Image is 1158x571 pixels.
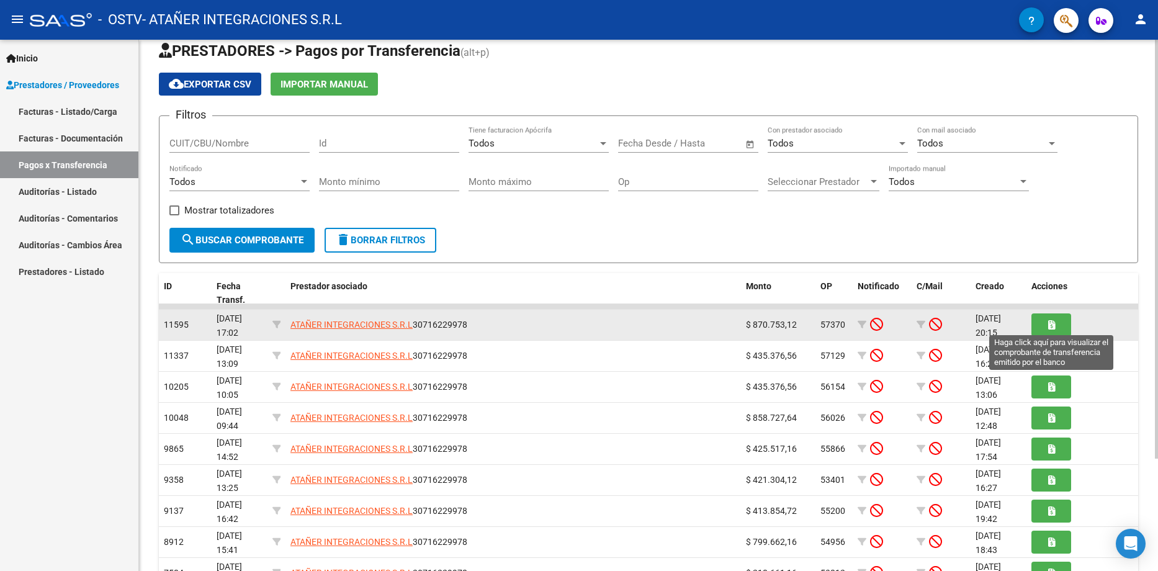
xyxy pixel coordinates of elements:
span: - ATAÑER INTEGRACIONES S.R.L [142,6,342,34]
span: $ 421.304,12 [746,475,797,485]
span: ATAÑER INTEGRACIONES S.R.L [290,413,413,423]
span: [DATE] 16:27 [976,469,1001,493]
button: Buscar Comprobante [169,228,315,253]
span: Acciones [1031,281,1067,291]
span: [DATE] 09:44 [217,407,242,431]
span: Monto [746,281,771,291]
span: 57370 [820,320,845,330]
h3: Filtros [169,106,212,124]
span: - OSTV [98,6,142,34]
span: 55200 [820,506,845,516]
span: $ 799.662,16 [746,537,797,547]
span: [DATE] 10:05 [217,375,242,400]
span: Exportar CSV [169,79,251,90]
span: C/Mail [917,281,943,291]
span: 53401 [820,475,845,485]
span: PRESTADORES -> Pagos por Transferencia [159,42,460,60]
span: ATAÑER INTEGRACIONES S.R.L [290,444,413,454]
button: Exportar CSV [159,73,261,96]
span: 10205 [164,382,189,392]
span: [DATE] 15:41 [217,531,242,555]
datatable-header-cell: C/Mail [912,273,971,314]
span: [DATE] 14:52 [217,438,242,462]
datatable-header-cell: ID [159,273,212,314]
span: Prestador asociado [290,281,367,291]
span: [DATE] 16:42 [217,500,242,524]
span: Todos [169,176,195,187]
span: Prestadores / Proveedores [6,78,119,92]
span: Todos [917,138,943,149]
span: 55866 [820,444,845,454]
span: ATAÑER INTEGRACIONES S.R.L [290,475,413,485]
span: $ 435.376,56 [746,382,797,392]
span: Todos [469,138,495,149]
span: 30716229978 [290,506,467,516]
datatable-header-cell: Creado [971,273,1026,314]
span: Seleccionar Prestador [768,176,868,187]
datatable-header-cell: Monto [741,273,815,314]
span: 8912 [164,537,184,547]
span: 56154 [820,382,845,392]
datatable-header-cell: OP [815,273,853,314]
span: 30716229978 [290,351,467,361]
datatable-header-cell: Prestador asociado [285,273,741,314]
datatable-header-cell: Notificado [853,273,912,314]
button: Borrar Filtros [325,228,436,253]
span: [DATE] 16:21 [976,344,1001,369]
mat-icon: menu [10,12,25,27]
span: ATAÑER INTEGRACIONES S.R.L [290,537,413,547]
span: Creado [976,281,1004,291]
span: [DATE] 13:06 [976,375,1001,400]
mat-icon: person [1133,12,1148,27]
span: [DATE] 20:15 [976,313,1001,338]
button: Importar Manual [271,73,378,96]
span: ATAÑER INTEGRACIONES S.R.L [290,320,413,330]
span: 9137 [164,506,184,516]
span: Todos [768,138,794,149]
input: Fecha inicio [618,138,668,149]
span: [DATE] 12:48 [976,407,1001,431]
span: Importar Manual [281,79,368,90]
datatable-header-cell: Acciones [1026,273,1138,314]
span: ID [164,281,172,291]
input: Fecha fin [680,138,740,149]
span: $ 425.517,16 [746,444,797,454]
span: 11595 [164,320,189,330]
span: OP [820,281,832,291]
span: [DATE] 17:54 [976,438,1001,462]
span: $ 413.854,72 [746,506,797,516]
span: 30716229978 [290,413,467,423]
span: 30716229978 [290,444,467,454]
span: $ 870.753,12 [746,320,797,330]
span: ATAÑER INTEGRACIONES S.R.L [290,382,413,392]
span: 10048 [164,413,189,423]
mat-icon: delete [336,232,351,247]
span: 56026 [820,413,845,423]
datatable-header-cell: Fecha Transf. [212,273,267,314]
span: [DATE] 17:02 [217,313,242,338]
mat-icon: search [181,232,195,247]
span: ATAÑER INTEGRACIONES S.R.L [290,506,413,516]
span: [DATE] 18:43 [976,531,1001,555]
mat-icon: cloud_download [169,76,184,91]
span: 30716229978 [290,475,467,485]
span: Todos [889,176,915,187]
span: (alt+p) [460,47,490,58]
span: Inicio [6,52,38,65]
span: 54956 [820,537,845,547]
span: 9358 [164,475,184,485]
span: Mostrar totalizadores [184,203,274,218]
span: 30716229978 [290,320,467,330]
span: [DATE] 13:25 [217,469,242,493]
span: 57129 [820,351,845,361]
div: Open Intercom Messenger [1116,529,1146,559]
button: Open calendar [743,137,758,151]
span: 30716229978 [290,382,467,392]
span: Borrar Filtros [336,235,425,246]
span: [DATE] 13:09 [217,344,242,369]
span: 11337 [164,351,189,361]
span: ATAÑER INTEGRACIONES S.R.L [290,351,413,361]
span: Notificado [858,281,899,291]
span: $ 435.376,56 [746,351,797,361]
span: $ 858.727,64 [746,413,797,423]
